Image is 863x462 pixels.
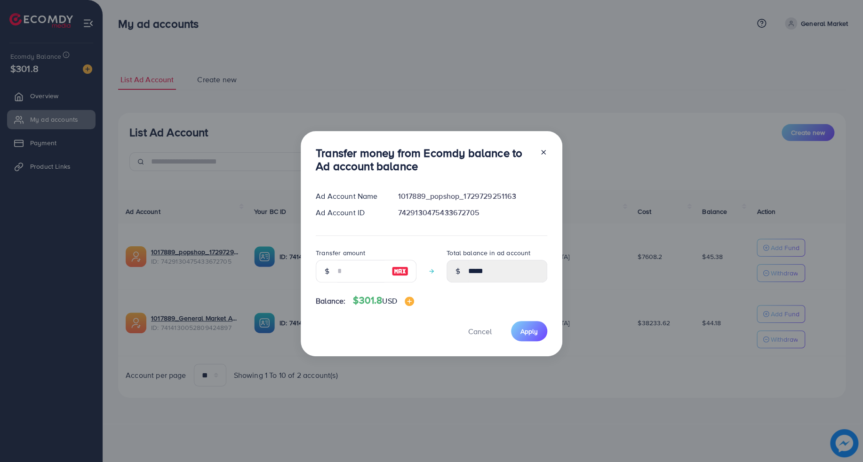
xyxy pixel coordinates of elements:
[308,207,391,218] div: Ad Account ID
[447,248,530,258] label: Total balance in ad account
[316,296,345,306] span: Balance:
[391,207,555,218] div: 7429130475433672705
[308,191,391,202] div: Ad Account Name
[316,248,365,258] label: Transfer amount
[392,266,408,277] img: image
[520,327,538,336] span: Apply
[382,296,397,306] span: USD
[391,191,555,202] div: 1017889_popshop_1729729251163
[316,146,532,173] h3: Transfer money from Ecomdy balance to Ad account balance
[456,321,503,341] button: Cancel
[468,326,492,337] span: Cancel
[511,321,547,341] button: Apply
[353,295,414,306] h4: $301.8
[405,297,414,306] img: image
